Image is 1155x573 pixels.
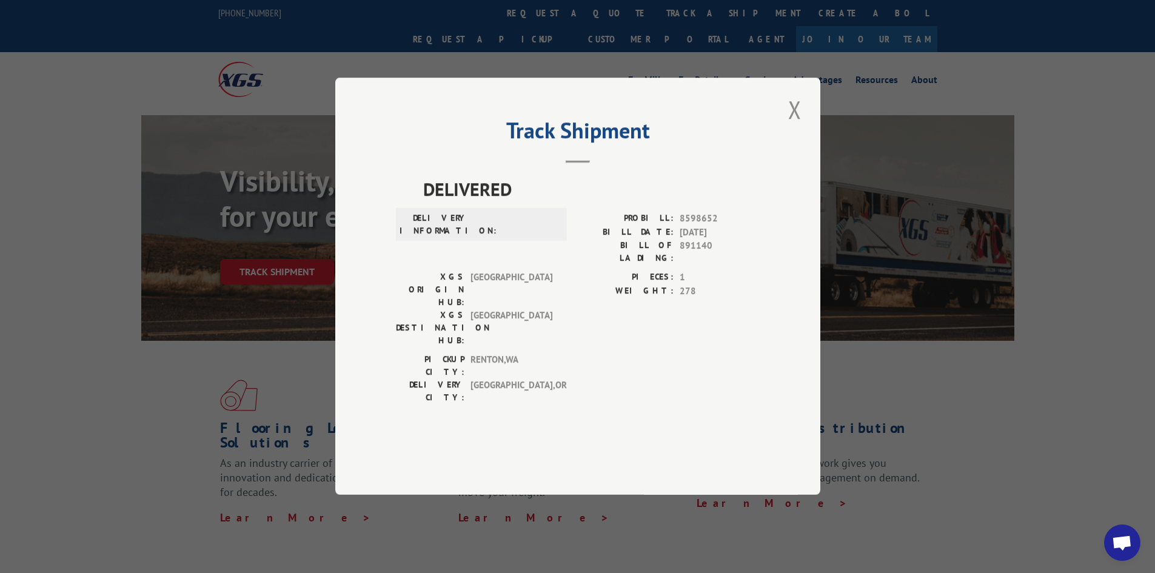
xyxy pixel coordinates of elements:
[396,379,464,404] label: DELIVERY CITY:
[680,271,760,285] span: 1
[785,93,805,126] button: Close modal
[396,122,760,145] h2: Track Shipment
[470,379,552,404] span: [GEOGRAPHIC_DATA] , OR
[400,212,468,238] label: DELIVERY INFORMATION:
[680,284,760,298] span: 278
[470,309,552,347] span: [GEOGRAPHIC_DATA]
[680,212,760,226] span: 8598652
[423,176,760,203] span: DELIVERED
[578,226,674,240] label: BILL DATE:
[396,354,464,379] label: PICKUP CITY:
[470,271,552,309] span: [GEOGRAPHIC_DATA]
[396,271,464,309] label: XGS ORIGIN HUB:
[578,212,674,226] label: PROBILL:
[578,284,674,298] label: WEIGHT:
[470,354,552,379] span: RENTON , WA
[578,240,674,265] label: BILL OF LADING:
[1104,524,1140,561] a: Open chat
[680,240,760,265] span: 891140
[396,309,464,347] label: XGS DESTINATION HUB:
[578,271,674,285] label: PIECES:
[680,226,760,240] span: [DATE]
